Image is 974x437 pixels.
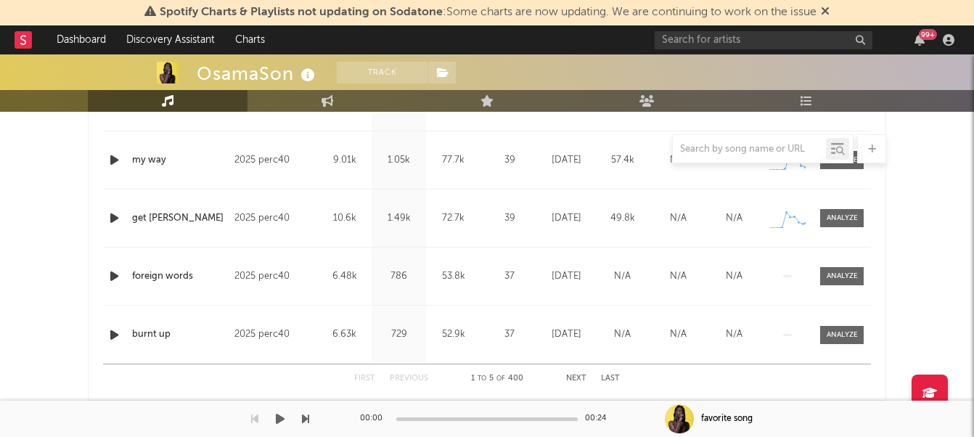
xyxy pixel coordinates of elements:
div: 10.6k [321,211,368,226]
div: 00:24 [585,410,614,428]
div: N/A [654,211,703,226]
span: Spotify Charts & Playlists not updating on Sodatone [160,7,443,18]
button: Previous [390,375,428,383]
span: Dismiss [821,7,830,18]
div: 2025 perc40 [234,210,314,227]
a: burnt up [132,327,227,342]
a: get [PERSON_NAME] [132,211,227,226]
div: 2025 perc40 [234,268,314,285]
div: 37 [484,269,535,284]
div: 52.9k [430,327,477,342]
button: Track [337,62,427,83]
div: 1 5 400 [457,370,537,388]
div: 37 [484,327,535,342]
input: Search for artists [655,31,872,49]
div: N/A [598,327,647,342]
div: 6.48k [321,269,368,284]
div: OsamaSon [197,62,319,86]
div: favorite song [701,412,753,425]
div: [DATE] [542,327,591,342]
div: N/A [654,269,703,284]
button: Last [601,375,620,383]
div: 1.49k [375,211,422,226]
div: 53.8k [430,269,477,284]
button: First [354,375,375,383]
a: Discovery Assistant [116,25,225,54]
div: 39 [484,211,535,226]
span: of [496,375,505,382]
div: 99 + [919,29,937,40]
div: [DATE] [542,211,591,226]
a: foreign words [132,269,227,284]
div: 729 [375,327,422,342]
a: Dashboard [46,25,116,54]
span: to [478,375,486,382]
div: 6.63k [321,327,368,342]
div: 49.8k [598,211,647,226]
div: 00:00 [360,410,389,428]
div: N/A [654,327,703,342]
button: Next [566,375,586,383]
input: Search by song name or URL [673,144,826,155]
div: N/A [598,269,647,284]
div: [DATE] [542,269,591,284]
div: 786 [375,269,422,284]
div: 2025 perc40 [234,326,314,343]
div: N/A [710,269,758,284]
div: 72.7k [430,211,477,226]
button: 99+ [914,34,925,46]
span: : Some charts are now updating. We are continuing to work on the issue [160,7,817,18]
a: Charts [225,25,275,54]
div: N/A [710,211,758,226]
div: N/A [710,327,758,342]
